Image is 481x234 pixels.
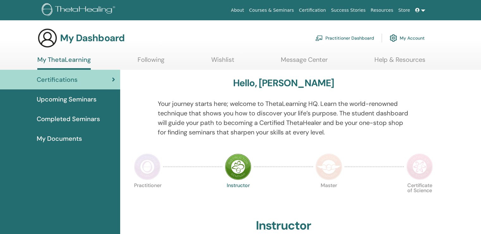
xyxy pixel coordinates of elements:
a: Success Stories [329,4,368,16]
img: generic-user-icon.jpg [37,28,58,48]
a: Practitioner Dashboard [315,31,374,45]
h3: Hello, [PERSON_NAME] [233,77,334,89]
img: Instructor [225,153,251,180]
img: logo.png [42,3,117,17]
p: Practitioner [134,183,161,210]
a: Resources [368,4,396,16]
a: Store [396,4,413,16]
a: My ThetaLearning [37,56,91,70]
img: cog.svg [390,33,397,43]
p: Instructor [225,183,251,210]
span: Completed Seminars [37,114,100,124]
span: Upcoming Seminars [37,94,96,104]
a: Following [138,56,164,68]
a: Wishlist [211,56,234,68]
p: Your journey starts here; welcome to ThetaLearning HQ. Learn the world-renowned technique that sh... [158,99,410,137]
a: Message Center [281,56,328,68]
a: Certification [296,4,328,16]
a: Help & Resources [374,56,425,68]
h2: Instructor [256,218,311,233]
img: Certificate of Science [406,153,433,180]
h3: My Dashboard [60,32,125,44]
span: My Documents [37,134,82,143]
a: About [228,4,246,16]
span: Certifications [37,75,77,84]
p: Master [316,183,342,210]
img: Practitioner [134,153,161,180]
img: chalkboard-teacher.svg [315,35,323,41]
p: Certificate of Science [406,183,433,210]
a: My Account [390,31,425,45]
a: Courses & Seminars [247,4,297,16]
img: Master [316,153,342,180]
